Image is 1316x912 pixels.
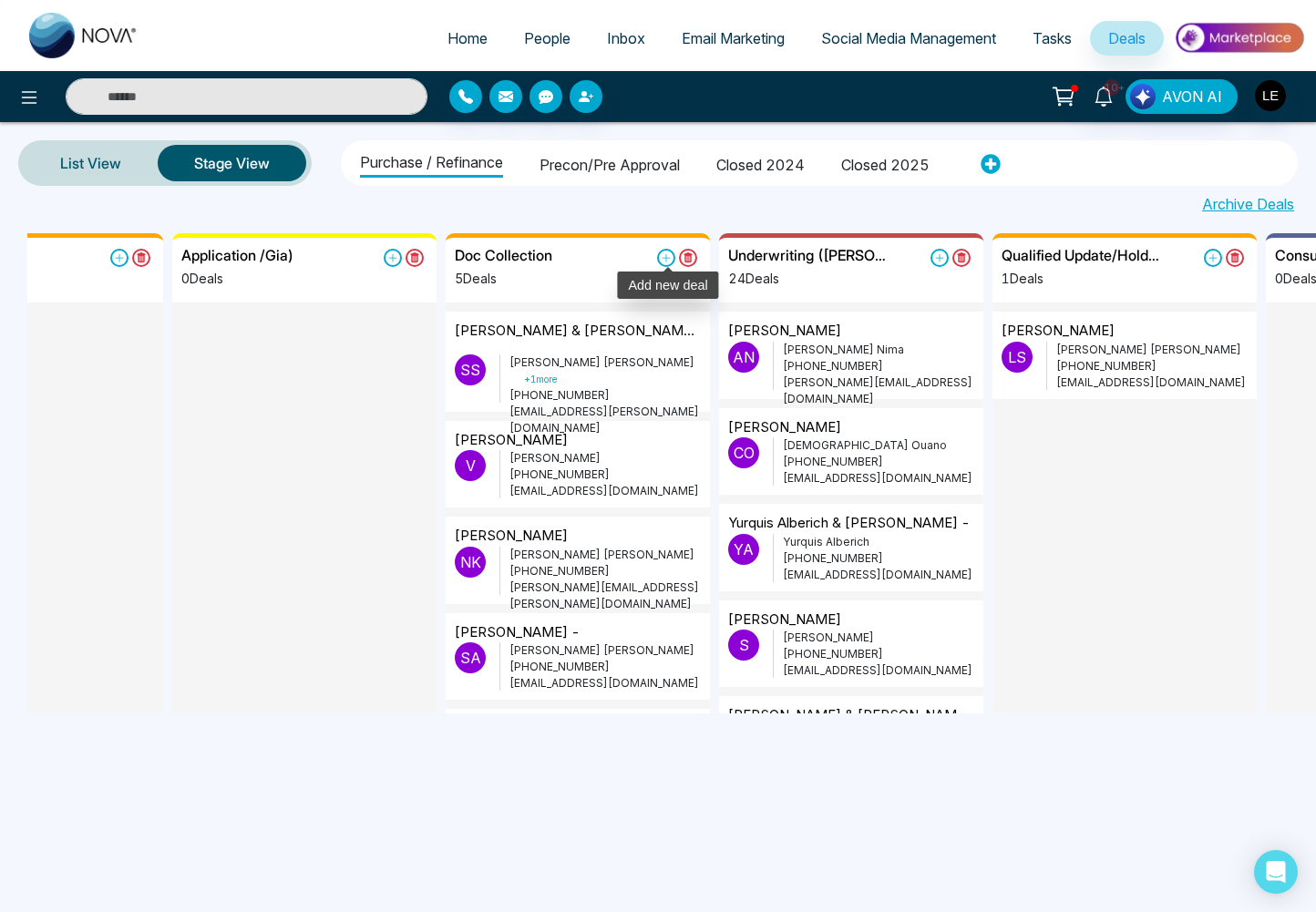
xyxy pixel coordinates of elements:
[509,642,701,659] p: [PERSON_NAME] [PERSON_NAME]
[783,630,974,646] p: [PERSON_NAME]
[1002,321,1115,342] p: [PERSON_NAME]
[1002,247,1161,264] h5: Qualified Update/Hold ([PERSON_NAME])
[524,29,571,47] span: People
[663,21,803,56] a: Email Marketing
[1130,84,1156,109] img: Lead Flow
[783,470,974,487] p: [EMAIL_ADDRESS][DOMAIN_NAME]
[803,21,1014,56] a: Social Media Management
[1173,17,1305,58] img: Market-place.gif
[360,144,503,178] li: Purchase / Refinance
[455,526,568,547] p: [PERSON_NAME]
[509,466,701,483] p: [PHONE_NUMBER]
[455,450,486,481] p: V
[29,13,139,58] img: Nova CRM Logo
[1108,29,1146,47] span: Deals
[728,247,888,264] h5: Underwriting ([PERSON_NAME])
[509,579,701,612] p: [PERSON_NAME][EMAIL_ADDRESS][PERSON_NAME][DOMAIN_NAME]
[783,567,974,583] p: [EMAIL_ADDRESS][DOMAIN_NAME]
[728,534,759,565] p: Y A
[1002,342,1033,373] p: L S
[1033,29,1072,47] span: Tasks
[1126,79,1238,114] button: AVON AI
[455,642,486,673] p: S A
[455,321,701,342] p: [PERSON_NAME] & [PERSON_NAME] - [STREET_ADDRESS][PERSON_NAME]
[728,630,759,661] p: S
[783,374,974,407] p: [PERSON_NAME][EMAIL_ADDRESS][DOMAIN_NAME]
[841,147,930,178] li: Closed 2025
[509,404,701,436] p: [EMAIL_ADDRESS][PERSON_NAME][DOMAIN_NAME]
[1104,79,1120,96] span: 10+
[524,374,557,384] small: + 1 more
[728,610,841,630] p: [PERSON_NAME]
[509,387,701,404] p: [PHONE_NUMBER]
[24,141,158,185] a: List View
[783,342,974,358] p: [PERSON_NAME] Nima
[1255,80,1286,111] img: User Avatar
[455,354,486,385] p: S S
[821,29,996,47] span: Social Media Management
[1014,21,1090,56] a: Tasks
[429,21,506,56] a: Home
[589,21,663,56] a: Inbox
[1162,86,1222,108] span: AVON AI
[509,563,701,579] p: [PHONE_NUMBER]
[509,547,701,563] p: [PERSON_NAME] [PERSON_NAME]
[728,437,759,468] p: C O
[1202,193,1294,215] a: Archive Deals
[509,483,701,499] p: [EMAIL_ADDRESS][DOMAIN_NAME]
[682,29,785,47] span: Email Marketing
[1056,342,1248,358] p: [PERSON_NAME] [PERSON_NAME]
[607,29,645,47] span: Inbox
[1254,850,1298,894] div: Open Intercom Messenger
[509,450,701,466] p: [PERSON_NAME]
[181,247,293,264] h5: Application /Gia)
[1002,269,1161,288] p: 1 Deals
[783,550,974,567] p: [PHONE_NUMBER]
[158,145,306,181] button: Stage View
[455,269,552,288] p: 5 Deals
[728,342,759,373] p: A N
[509,659,701,675] p: [PHONE_NUMBER]
[1090,21,1164,56] a: Deals
[728,705,974,726] p: [PERSON_NAME] & [PERSON_NAME] & [PERSON_NAME]
[455,247,552,264] h5: Doc Collection
[455,430,568,451] p: [PERSON_NAME]
[716,147,805,178] li: Closed 2024
[783,454,974,470] p: [PHONE_NUMBER]
[1056,358,1248,374] p: [PHONE_NUMBER]
[728,513,971,534] p: Yurquis Alberich & [PERSON_NAME] -
[447,29,488,47] span: Home
[783,646,974,662] p: [PHONE_NUMBER]
[455,547,486,578] p: N K
[783,358,974,374] p: [PHONE_NUMBER]
[509,354,701,387] p: [PERSON_NAME] [PERSON_NAME]
[540,147,680,178] li: Precon/Pre Approval
[783,534,974,550] p: Yurquis Alberich
[783,437,974,454] p: [DEMOGRAPHIC_DATA] Ouano
[455,622,581,643] p: [PERSON_NAME] -
[1082,79,1126,111] a: 10+
[783,662,974,679] p: [EMAIL_ADDRESS][DOMAIN_NAME]
[1056,374,1248,391] p: [EMAIL_ADDRESS][DOMAIN_NAME]
[728,417,841,438] p: [PERSON_NAME]
[506,21,589,56] a: People
[728,269,888,288] p: 24 Deals
[728,321,841,342] p: [PERSON_NAME]
[181,269,293,288] p: 0 Deals
[509,675,701,692] p: [EMAIL_ADDRESS][DOMAIN_NAME]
